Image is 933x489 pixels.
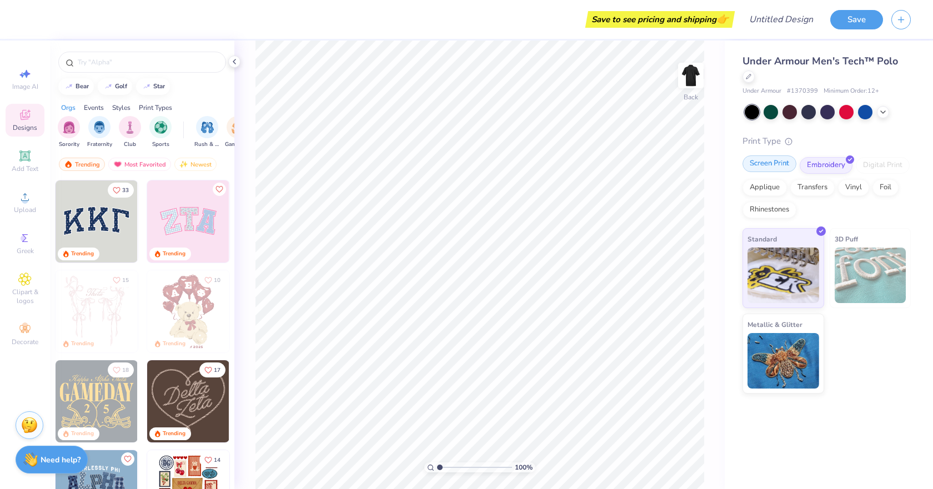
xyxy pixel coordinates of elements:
[71,250,94,258] div: Trending
[122,188,129,193] span: 33
[225,116,250,149] button: filter button
[12,164,38,173] span: Add Text
[872,179,899,196] div: Foil
[743,155,796,172] div: Screen Print
[147,360,229,442] img: 12710c6a-dcc0-49ce-8688-7fe8d5f96fe2
[17,246,34,255] span: Greek
[87,116,112,149] button: filter button
[787,87,818,96] span: # 1370399
[119,116,141,149] button: filter button
[194,116,220,149] div: filter for Rush & Bid
[87,140,112,149] span: Fraternity
[137,270,219,352] img: d12a98c7-f0f7-4345-bf3a-b9f1b718b86e
[748,333,819,389] img: Metallic & Glitter
[154,121,167,134] img: Sports Image
[740,8,822,31] input: Untitled Design
[743,87,781,96] span: Under Armour
[214,278,220,283] span: 10
[56,180,138,263] img: 3b9aba4f-e317-4aa7-a679-c95a879539bd
[743,179,787,196] div: Applique
[61,103,76,113] div: Orgs
[139,103,172,113] div: Print Types
[58,116,80,149] button: filter button
[179,160,188,168] img: Newest.gif
[153,83,165,89] div: star
[13,123,37,132] span: Designs
[194,140,220,149] span: Rush & Bid
[743,135,911,148] div: Print Type
[137,360,219,442] img: 2b704b5a-84f6-4980-8295-53d958423ff9
[122,278,129,283] span: 15
[14,205,36,214] span: Upload
[59,158,105,171] div: Trending
[232,121,244,134] img: Game Day Image
[41,455,81,465] strong: Need help?
[716,12,729,26] span: 👉
[199,362,225,377] button: Like
[213,183,226,196] button: Like
[142,83,151,90] img: trend_line.gif
[71,430,94,438] div: Trending
[748,233,777,245] span: Standard
[163,430,185,438] div: Trending
[87,116,112,149] div: filter for Fraternity
[225,140,250,149] span: Game Day
[119,116,141,149] div: filter for Club
[225,116,250,149] div: filter for Game Day
[856,157,910,174] div: Digital Print
[56,360,138,442] img: b8819b5f-dd70-42f8-b218-32dd770f7b03
[835,248,906,303] img: 3D Puff
[800,157,852,174] div: Embroidery
[137,180,219,263] img: edfb13fc-0e43-44eb-bea2-bf7fc0dd67f9
[77,57,219,68] input: Try "Alpha"
[588,11,732,28] div: Save to see pricing and shipping
[115,83,127,89] div: golf
[743,201,796,218] div: Rhinestones
[58,78,94,95] button: bear
[136,78,170,95] button: star
[108,273,134,288] button: Like
[12,82,38,91] span: Image AI
[64,83,73,90] img: trend_line.gif
[112,103,131,113] div: Styles
[214,457,220,463] span: 14
[124,121,136,134] img: Club Image
[201,121,214,134] img: Rush & Bid Image
[824,87,879,96] span: Minimum Order: 12 +
[98,78,132,95] button: golf
[838,179,869,196] div: Vinyl
[58,116,80,149] div: filter for Sorority
[214,367,220,373] span: 17
[229,360,311,442] img: ead2b24a-117b-4488-9b34-c08fd5176a7b
[515,462,533,472] span: 100 %
[124,140,136,149] span: Club
[680,64,702,87] img: Back
[790,179,835,196] div: Transfers
[174,158,217,171] div: Newest
[12,337,38,346] span: Decorate
[147,270,229,352] img: 587403a7-0594-4a7f-b2bd-0ca67a3ff8dd
[121,452,134,466] button: Like
[59,140,79,149] span: Sorority
[71,340,94,348] div: Trending
[64,160,73,168] img: trending.gif
[108,362,134,377] button: Like
[199,452,225,467] button: Like
[684,92,698,102] div: Back
[835,233,858,245] span: 3D Puff
[163,340,185,348] div: Trending
[163,250,185,258] div: Trending
[113,160,122,168] img: most_fav.gif
[84,103,104,113] div: Events
[6,288,44,305] span: Clipart & logos
[199,273,225,288] button: Like
[748,319,802,330] span: Metallic & Glitter
[149,116,172,149] button: filter button
[108,158,171,171] div: Most Favorited
[108,183,134,198] button: Like
[93,121,106,134] img: Fraternity Image
[194,116,220,149] button: filter button
[149,116,172,149] div: filter for Sports
[63,121,76,134] img: Sorority Image
[122,367,129,373] span: 18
